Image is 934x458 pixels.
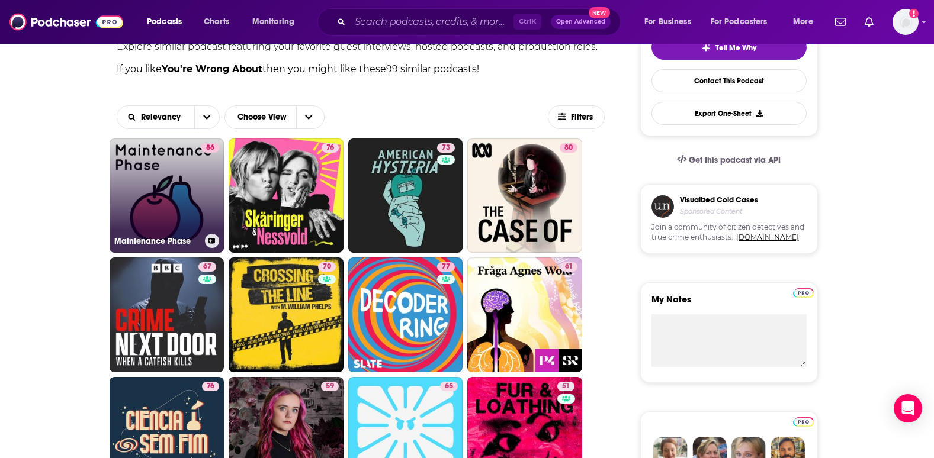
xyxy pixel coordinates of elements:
span: 59 [326,380,334,392]
a: 86 [201,143,219,153]
span: Choose View [228,107,296,127]
button: Show profile menu [893,9,919,35]
span: Ctrl K [513,14,541,30]
span: Get this podcast via API [689,155,781,165]
span: 65 [445,380,453,392]
a: Charts [196,12,236,31]
button: open menu [636,12,706,31]
button: open menu [703,12,785,31]
span: Logged in as xan.giglio [893,9,919,35]
span: 80 [564,142,573,154]
h3: Visualized Cold Cases [680,195,758,205]
img: coldCase.18b32719.png [651,195,674,218]
span: 77 [442,261,450,273]
button: Export One-Sheet [651,102,807,125]
span: For Podcasters [711,14,768,30]
h2: Choose View [224,105,332,129]
span: Charts [204,14,229,30]
img: Podchaser - Follow, Share and Rate Podcasts [9,11,123,33]
button: tell me why sparkleTell Me Why [651,35,807,60]
a: 67 [110,257,224,372]
a: 73 [437,143,455,153]
span: Relevancy [141,113,185,121]
a: 51 [557,382,574,391]
a: [DOMAIN_NAME] [736,233,799,241]
a: 70 [318,262,336,272]
span: 76 [207,380,214,392]
strong: You're Wrong About [162,63,262,75]
button: open menu [244,12,310,31]
button: Choose View [224,105,325,129]
div: Search podcasts, credits, & more... [329,8,632,36]
span: Podcasts [147,14,182,30]
button: open menu [117,113,195,121]
a: Show notifications dropdown [860,12,878,32]
h4: Sponsored Content [680,207,758,215]
img: Podchaser Pro [793,288,814,298]
span: 86 [206,142,214,154]
span: 61 [565,261,573,273]
a: 80 [467,138,582,253]
a: 76 [202,382,219,391]
span: 70 [323,261,331,273]
a: 76 [322,143,339,153]
a: 61 [560,262,577,272]
input: Search podcasts, credits, & more... [350,12,513,31]
a: 73 [348,138,463,253]
a: 61 [467,257,582,372]
a: 86Maintenance Phase [110,138,224,253]
span: New [589,7,610,18]
span: More [793,14,813,30]
img: User Profile [893,9,919,35]
a: 65 [440,382,458,391]
span: Monitoring [252,14,294,30]
p: Explore similar podcast featuring your favorite guest interviews, hosted podcasts, and production... [117,41,605,52]
a: Get this podcast via API [667,146,791,175]
a: 67 [198,262,216,272]
span: For Business [644,14,691,30]
svg: Add a profile image [909,9,919,18]
a: 77 [437,262,455,272]
a: 59 [321,382,339,391]
a: 80 [560,143,577,153]
button: Filters [548,105,605,129]
a: 77 [348,257,463,372]
a: Pro website [793,286,814,298]
span: Open Advanced [556,19,605,25]
button: Open AdvancedNew [551,15,611,29]
span: 76 [326,142,334,154]
a: 70 [229,257,344,372]
span: 73 [442,142,450,154]
label: My Notes [651,293,807,314]
span: Filters [571,113,595,121]
a: 76 [229,138,344,253]
h2: Choose List sort [117,105,220,129]
p: If you like then you might like these 99 similar podcasts ! [117,62,605,77]
span: Tell Me Why [715,43,756,53]
a: Visualized Cold CasesSponsored ContentJoin a community of citizen detectives and true crime enthu... [640,184,818,282]
h3: Maintenance Phase [114,236,200,246]
img: tell me why sparkle [701,43,711,53]
a: Pro website [793,415,814,427]
a: Show notifications dropdown [830,12,850,32]
button: open menu [785,12,828,31]
span: Join a community of citizen detectives and true crime enthusiasts. [651,222,807,243]
span: 51 [562,380,570,392]
img: Podchaser Pro [793,417,814,427]
span: 67 [203,261,211,273]
button: open menu [194,106,219,128]
div: Open Intercom Messenger [894,394,922,422]
a: Contact This Podcast [651,69,807,92]
button: open menu [139,12,197,31]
